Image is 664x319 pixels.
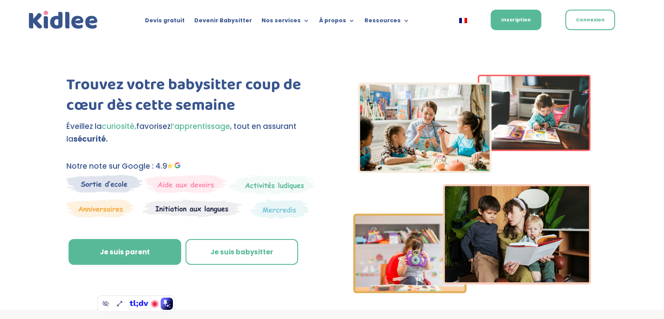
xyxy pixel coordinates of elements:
[69,239,181,265] a: Je suis parent
[171,121,230,132] span: l’apprentissage
[194,17,252,27] a: Devenir Babysitter
[66,199,134,218] img: Anniversaire
[353,75,592,293] img: Imgs-2
[143,199,242,218] img: Atelier thematique
[27,9,100,31] a: Kidlee Logo
[145,175,227,193] img: weekends
[186,239,298,265] a: Je suis babysitter
[66,160,317,173] p: Notre note sur Google : 4.9
[250,199,309,219] img: Thematique
[261,17,310,27] a: Nos services
[491,10,541,30] a: Inscription
[66,75,317,120] h1: Trouvez votre babysitter coup de cœur dès cette semaine
[145,17,185,27] a: Devis gratuit
[229,175,315,195] img: Mercredi
[565,10,615,30] a: Connexion
[27,9,100,31] img: logo_kidlee_bleu
[365,17,409,27] a: Ressources
[319,17,355,27] a: À propos
[102,121,136,132] span: curiosité,
[73,134,108,144] strong: sécurité.
[66,120,317,146] p: Éveillez la favorisez , tout en assurant la
[459,18,467,23] img: Français
[66,175,143,193] img: Sortie decole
